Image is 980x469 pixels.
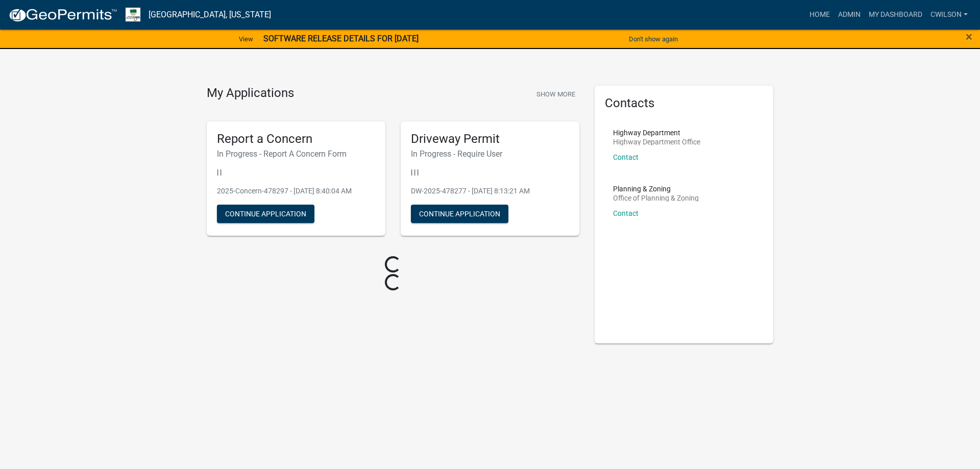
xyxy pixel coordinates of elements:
[532,86,579,103] button: Show More
[217,149,375,159] h6: In Progress - Report A Concern Form
[605,96,763,111] h5: Contacts
[613,194,699,202] p: Office of Planning & Zoning
[966,30,972,44] span: ×
[613,138,700,145] p: Highway Department Office
[613,129,700,136] p: Highway Department
[235,31,257,47] a: View
[865,5,926,24] a: My Dashboard
[411,186,569,196] p: DW-2025-478277 - [DATE] 8:13:21 AM
[926,5,972,24] a: cwilson
[411,205,508,223] button: Continue Application
[217,205,314,223] button: Continue Application
[834,5,865,24] a: Admin
[149,6,271,23] a: [GEOGRAPHIC_DATA], [US_STATE]
[411,149,569,159] h6: In Progress - Require User
[207,86,294,101] h4: My Applications
[263,34,419,43] strong: SOFTWARE RELEASE DETAILS FOR [DATE]
[217,186,375,196] p: 2025-Concern-478297 - [DATE] 8:40:04 AM
[126,8,140,21] img: Morgan County, Indiana
[217,167,375,178] p: | |
[625,31,682,47] button: Don't show again
[613,153,639,161] a: Contact
[613,185,699,192] p: Planning & Zoning
[613,209,639,217] a: Contact
[805,5,834,24] a: Home
[966,31,972,43] button: Close
[411,167,569,178] p: | | |
[217,132,375,146] h5: Report a Concern
[411,132,569,146] h5: Driveway Permit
